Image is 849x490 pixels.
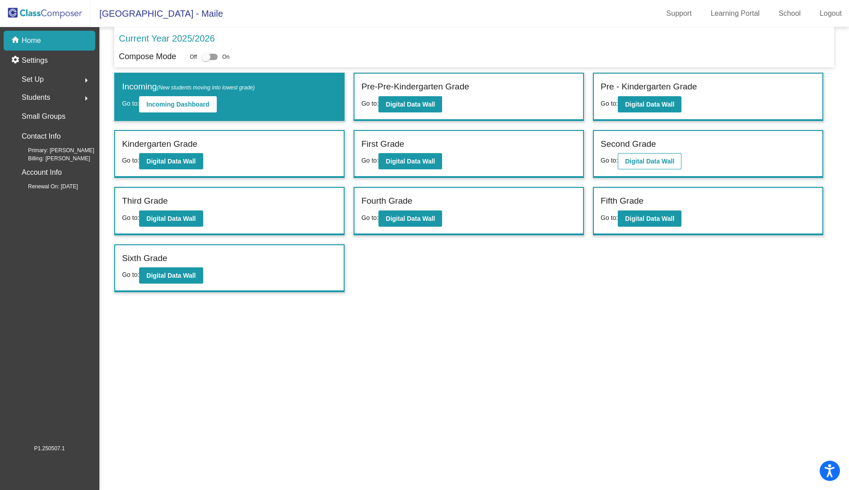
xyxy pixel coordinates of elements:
button: Digital Data Wall [139,267,203,284]
mat-icon: arrow_right [81,93,92,104]
b: Digital Data Wall [146,272,196,279]
label: Second Grade [601,138,656,151]
span: Go to: [361,157,378,164]
p: Compose Mode [119,51,176,63]
label: Fourth Grade [361,195,412,208]
a: Support [659,6,699,21]
button: Digital Data Wall [618,96,681,112]
p: Home [22,35,41,46]
span: Go to: [601,214,618,221]
b: Incoming Dashboard [146,101,209,108]
b: Digital Data Wall [146,215,196,222]
p: Current Year 2025/2026 [119,32,215,45]
label: Kindergarten Grade [122,138,197,151]
button: Digital Data Wall [378,153,442,169]
label: Incoming [122,80,255,93]
button: Digital Data Wall [618,153,681,169]
span: Go to: [601,157,618,164]
span: Go to: [122,157,139,164]
mat-icon: home [11,35,22,46]
label: First Grade [361,138,404,151]
span: Go to: [122,214,139,221]
span: Renewal On: [DATE] [14,182,78,191]
label: Sixth Grade [122,252,167,265]
span: Go to: [122,100,139,107]
b: Digital Data Wall [386,158,435,165]
label: Third Grade [122,195,168,208]
span: Go to: [361,100,378,107]
span: Billing: [PERSON_NAME] [14,154,90,163]
button: Digital Data Wall [139,153,203,169]
button: Digital Data Wall [139,210,203,227]
button: Digital Data Wall [378,210,442,227]
label: Fifth Grade [601,195,644,208]
mat-icon: settings [11,55,22,66]
span: Set Up [22,73,44,86]
a: Learning Portal [704,6,767,21]
span: Go to: [122,271,139,278]
span: [GEOGRAPHIC_DATA] - Maile [90,6,223,21]
span: Primary: [PERSON_NAME] [14,146,94,154]
mat-icon: arrow_right [81,75,92,86]
button: Incoming Dashboard [139,96,216,112]
p: Contact Info [22,130,61,143]
p: Small Groups [22,110,65,123]
b: Digital Data Wall [146,158,196,165]
p: Account Info [22,166,62,179]
span: Students [22,91,50,104]
span: Go to: [601,100,618,107]
b: Digital Data Wall [625,215,674,222]
span: On [222,53,229,61]
b: Digital Data Wall [625,101,674,108]
b: Digital Data Wall [386,101,435,108]
p: Settings [22,55,48,66]
label: Pre-Pre-Kindergarten Grade [361,80,469,93]
span: (New students moving into lowest grade) [157,84,255,91]
b: Digital Data Wall [625,158,674,165]
span: Off [190,53,197,61]
b: Digital Data Wall [386,215,435,222]
button: Digital Data Wall [618,210,681,227]
span: Go to: [361,214,378,221]
label: Pre - Kindergarten Grade [601,80,697,93]
a: School [771,6,808,21]
button: Digital Data Wall [378,96,442,112]
a: Logout [812,6,849,21]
